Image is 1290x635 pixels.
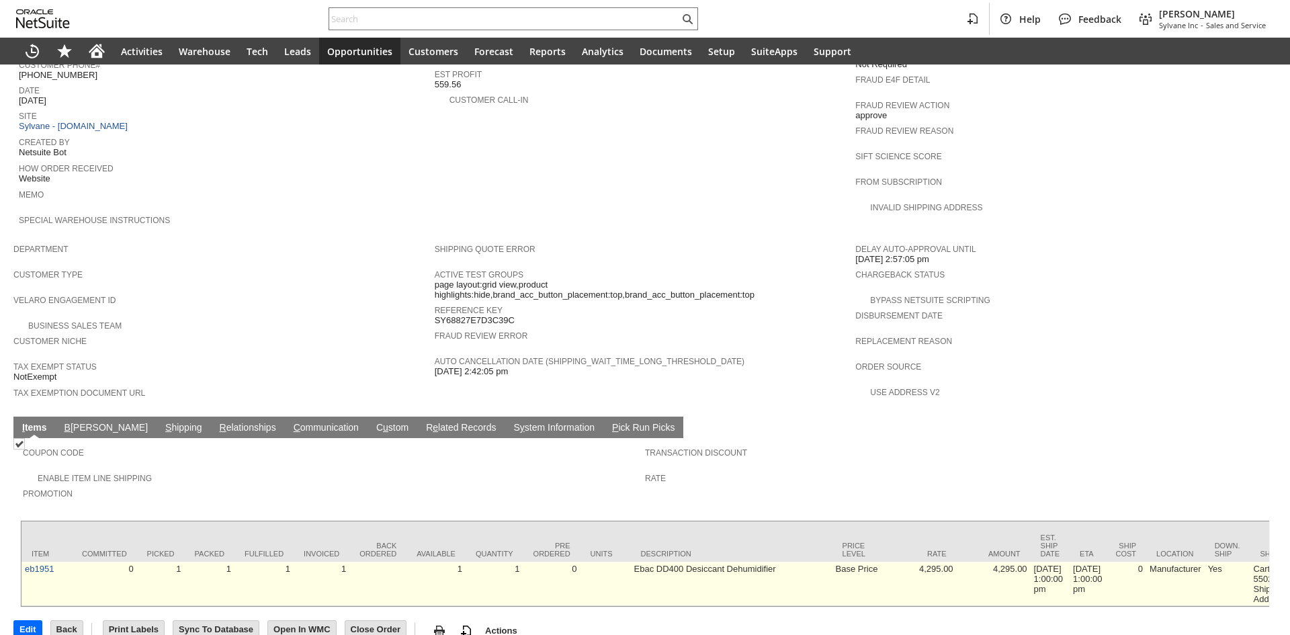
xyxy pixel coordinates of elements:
[466,38,521,65] a: Forecast
[19,164,114,173] a: How Order Received
[435,270,523,280] a: Active Test Groups
[574,38,632,65] a: Analytics
[19,173,50,184] span: Website
[276,38,319,65] a: Leads
[510,422,598,435] a: System Information
[476,550,513,558] div: Quantity
[171,38,239,65] a: Warehouse
[417,550,456,558] div: Available
[435,331,528,341] a: Fraud Review Error
[245,550,284,558] div: Fulfilled
[806,38,859,65] a: Support
[220,422,226,433] span: R
[855,152,941,161] a: Sift Science Score
[855,75,930,85] a: Fraud E4F Detail
[433,422,438,433] span: e
[855,177,942,187] a: From Subscription
[13,438,25,450] img: Checked
[162,422,206,435] a: Shipping
[13,388,145,398] a: Tax Exemption Document URL
[38,474,152,483] a: Enable Item Line Shipping
[19,121,131,131] a: Sylvane - [DOMAIN_NAME]
[319,38,400,65] a: Opportunities
[843,542,873,558] div: Price Level
[855,337,952,346] a: Replacement reason
[435,306,503,315] a: Reference Key
[1105,562,1146,606] td: 0
[855,59,907,70] span: Not Required
[28,321,122,331] a: Business Sales Team
[474,45,513,58] span: Forecast
[147,550,175,558] div: Picked
[32,550,62,558] div: Item
[56,43,73,59] svg: Shortcuts
[423,422,499,435] a: Related Records
[359,542,396,558] div: Back Ordered
[1252,419,1268,435] a: Unrolled view on
[640,45,692,58] span: Documents
[1070,562,1105,606] td: [DATE] 1:00:00 pm
[408,45,458,58] span: Customers
[612,422,618,433] span: P
[645,474,666,483] a: Rate
[1019,13,1041,26] span: Help
[304,550,339,558] div: Invoiced
[13,245,69,254] a: Department
[327,45,392,58] span: Opportunities
[406,562,466,606] td: 1
[195,550,224,558] div: Packed
[591,550,621,558] div: Units
[13,337,87,346] a: Customer Niche
[16,38,48,65] a: Recent Records
[19,86,40,95] a: Date
[1159,20,1198,30] span: Sylvane Inc
[216,422,279,435] a: Relationships
[24,43,40,59] svg: Recent Records
[529,45,566,58] span: Reports
[19,147,67,158] span: Netsuite Bot
[1041,534,1060,558] div: Est. Ship Date
[239,38,276,65] a: Tech
[19,190,44,200] a: Memo
[632,38,700,65] a: Documents
[855,311,943,321] a: Disbursement Date
[1146,562,1205,606] td: Manufacturer
[708,45,735,58] span: Setup
[870,388,939,397] a: Use Address V2
[1215,542,1240,558] div: Down. Ship
[121,45,163,58] span: Activities
[435,79,462,90] span: 559.56
[1205,562,1250,606] td: Yes
[61,422,151,435] a: B[PERSON_NAME]
[1080,550,1095,558] div: ETA
[609,422,678,435] a: Pick Run Picks
[13,362,97,372] a: Tax Exempt Status
[48,38,81,65] div: Shortcuts
[679,11,695,27] svg: Search
[855,270,945,280] a: Chargeback Status
[743,38,806,65] a: SuiteApps
[435,366,509,377] span: [DATE] 2:42:05 pm
[582,45,623,58] span: Analytics
[72,562,137,606] td: 0
[185,562,234,606] td: 1
[247,45,268,58] span: Tech
[855,126,953,136] a: Fraud Review Reason
[435,70,482,79] a: Est Profit
[641,550,822,558] div: Description
[23,489,73,499] a: Promotion
[1201,20,1203,30] span: -
[13,270,83,280] a: Customer Type
[82,550,127,558] div: Committed
[449,95,529,105] a: Customer Call-in
[832,562,883,606] td: Base Price
[1159,7,1266,20] span: [PERSON_NAME]
[137,562,185,606] td: 1
[294,422,300,433] span: C
[19,216,170,225] a: Special Warehouse Instructions
[19,60,100,70] a: Customer Phone#
[967,550,1021,558] div: Amount
[855,254,929,265] span: [DATE] 2:57:05 pm
[870,203,982,212] a: Invalid Shipping Address
[1206,20,1266,30] span: Sales and Service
